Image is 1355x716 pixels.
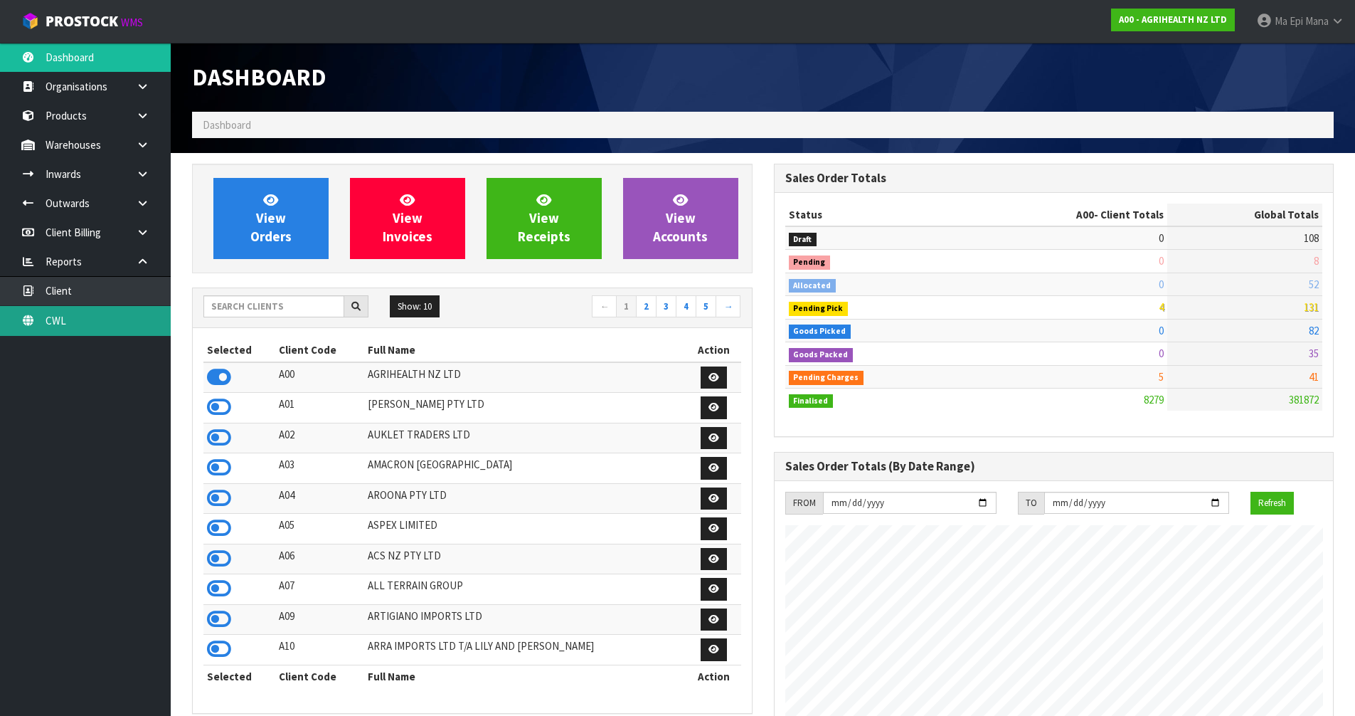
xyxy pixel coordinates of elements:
span: Goods Packed [789,348,854,362]
th: Selected [203,665,275,688]
th: Global Totals [1167,204,1322,226]
span: Pending Charges [789,371,864,385]
span: 8 [1314,254,1319,268]
th: Selected [203,339,275,362]
a: → [716,295,740,318]
a: ViewOrders [213,178,329,259]
a: ← [592,295,617,318]
span: 0 [1159,254,1164,268]
span: Allocated [789,279,836,293]
td: A00 [275,362,365,393]
span: Finalised [789,394,834,409]
a: A00 - AGRIHEALTH NZ LTD [1111,9,1235,31]
td: AUKLET TRADERS LTD [364,423,686,453]
a: ViewAccounts [623,178,738,259]
a: 5 [696,295,716,318]
td: A09 [275,604,365,635]
td: A04 [275,483,365,514]
span: 8279 [1144,393,1164,406]
a: 2 [636,295,657,318]
td: [PERSON_NAME] PTY LTD [364,393,686,423]
span: Draft [789,233,817,247]
th: Action [687,665,741,688]
img: cube-alt.png [21,12,39,30]
nav: Page navigation [483,295,741,320]
td: ARRA IMPORTS LTD T/A LILY AND [PERSON_NAME] [364,635,686,665]
td: A07 [275,574,365,605]
strong: A00 - AGRIHEALTH NZ LTD [1119,14,1227,26]
button: Show: 10 [390,295,440,318]
span: 4 [1159,300,1164,314]
span: View Invoices [383,191,432,245]
td: A02 [275,423,365,453]
span: Pending [789,256,831,270]
h3: Sales Order Totals [785,172,1323,185]
a: 4 [676,295,696,318]
span: Ma Epi [1275,14,1303,28]
th: Action [687,339,741,362]
span: View Orders [250,191,292,245]
h3: Sales Order Totals (By Date Range) [785,460,1323,473]
span: 82 [1309,324,1319,337]
td: ALL TERRAIN GROUP [364,574,686,605]
th: Status [785,204,963,226]
span: 0 [1159,278,1164,291]
th: - Client Totals [962,204,1167,226]
td: A05 [275,514,365,544]
div: FROM [785,492,823,515]
td: A06 [275,544,365,574]
span: Mana [1305,14,1329,28]
span: Goods Picked [789,325,851,339]
input: Search clients [203,295,344,317]
td: ASPEX LIMITED [364,514,686,544]
span: View Accounts [653,191,708,245]
span: 52 [1309,278,1319,291]
a: ViewReceipts [487,178,602,259]
td: AMACRON [GEOGRAPHIC_DATA] [364,453,686,484]
button: Refresh [1250,492,1294,515]
span: 0 [1159,324,1164,337]
td: A10 [275,635,365,665]
td: A01 [275,393,365,423]
span: 108 [1304,231,1319,245]
span: Dashboard [203,118,251,132]
span: Pending Pick [789,302,849,316]
th: Client Code [275,665,365,688]
th: Full Name [364,339,686,362]
a: 1 [616,295,637,318]
span: ProStock [46,12,118,31]
div: TO [1018,492,1044,515]
a: 3 [656,295,676,318]
a: ViewInvoices [350,178,465,259]
span: A00 [1076,208,1094,221]
td: ACS NZ PTY LTD [364,544,686,574]
span: 5 [1159,370,1164,384]
span: View Receipts [518,191,570,245]
td: AROONA PTY LTD [364,483,686,514]
span: 41 [1309,370,1319,384]
th: Client Code [275,339,365,362]
small: WMS [121,16,143,29]
th: Full Name [364,665,686,688]
td: AGRIHEALTH NZ LTD [364,362,686,393]
span: 0 [1159,347,1164,360]
span: 35 [1309,347,1319,360]
td: ARTIGIANO IMPORTS LTD [364,604,686,635]
span: Dashboard [192,62,326,92]
span: 0 [1159,231,1164,245]
span: 131 [1304,300,1319,314]
td: A03 [275,453,365,484]
span: 381872 [1289,393,1319,406]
